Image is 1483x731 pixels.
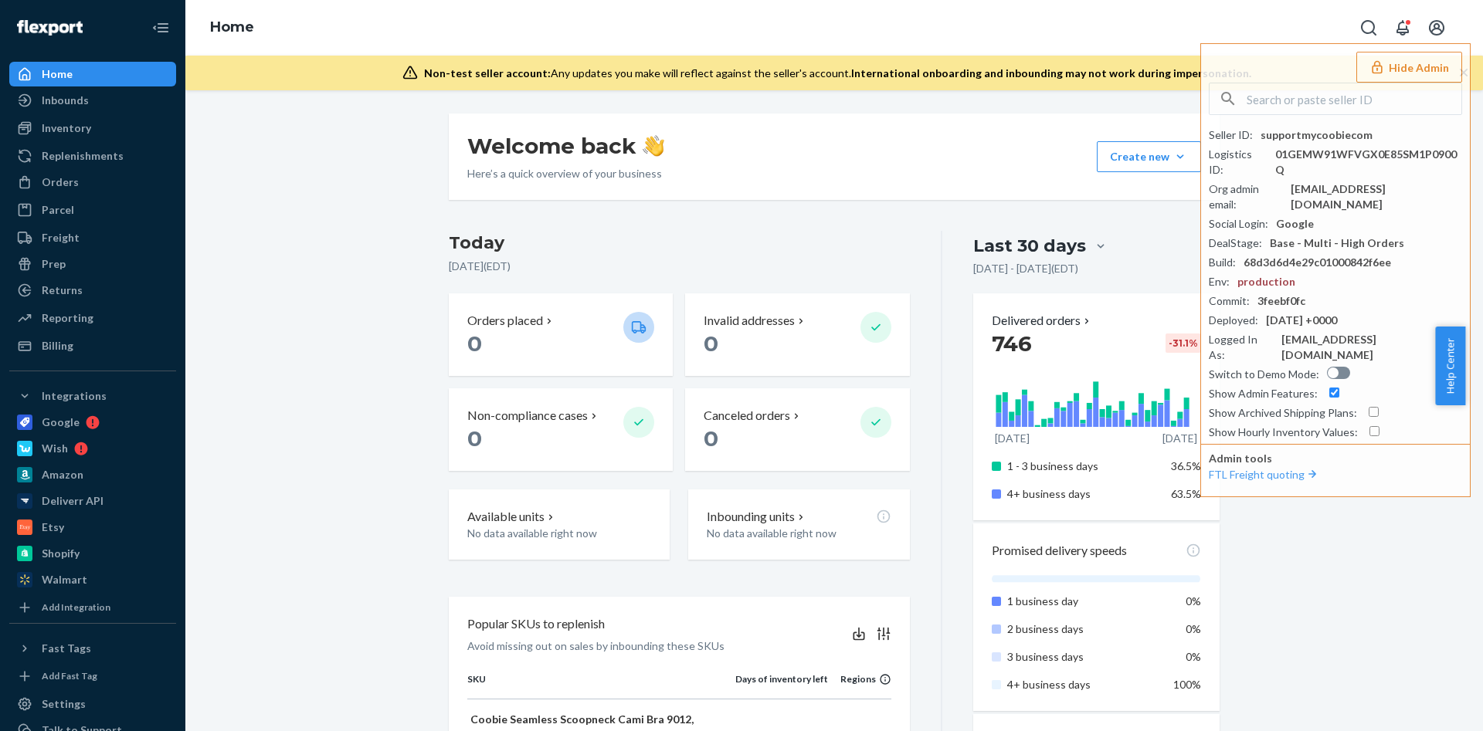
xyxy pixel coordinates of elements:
p: 4+ business days [1007,486,1159,502]
p: Promised delivery speeds [992,542,1127,560]
a: Add Integration [9,598,176,617]
div: 68d3d6d4e29c01000842f6ee [1244,255,1391,270]
a: Amazon [9,462,176,487]
a: Prep [9,252,176,276]
span: 0% [1186,622,1201,635]
p: Avoid missing out on sales by inbounding these SKUs [467,638,725,654]
button: Integrations [9,384,176,408]
p: No data available right now [707,526,891,541]
button: Create new [1097,141,1201,172]
span: 36.5% [1171,459,1201,472]
div: Show Hourly Inventory Values : [1209,425,1358,440]
button: Fast Tags [9,636,176,661]
input: Search or paste seller ID [1247,83,1461,114]
div: Social Login : [1209,216,1268,232]
a: Returns [9,278,176,303]
div: supportmycoobiecom [1261,127,1373,143]
button: Open Search Box [1353,12,1384,43]
button: Canceled orders 0 [685,388,909,471]
div: Logged In As : [1209,332,1274,363]
span: International onboarding and inbounding may not work during impersonation. [851,66,1251,80]
div: Freight [42,230,80,245]
a: Home [9,62,176,86]
div: Orders [42,174,79,190]
div: Any updates you make will reflect against the seller's account. [424,66,1251,81]
a: Wish [9,436,176,461]
span: Non-test seller account: [424,66,551,80]
th: SKU [467,672,735,699]
div: Shopify [42,546,80,561]
a: Replenishments [9,144,176,168]
span: 0% [1186,650,1201,663]
div: Show Admin Features : [1209,386,1318,401]
p: Orders placed [467,312,543,330]
button: Non-compliance cases 0 [449,388,673,471]
span: 0% [1186,594,1201,607]
button: Help Center [1435,327,1465,405]
p: 2 business days [1007,621,1159,637]
p: Available units [467,508,545,526]
button: Invalid addresses 0 [685,293,909,376]
span: 0 [704,425,718,452]
button: Open notifications [1387,12,1418,43]
div: 3feebf0fc [1257,293,1305,309]
button: Open account menu [1421,12,1452,43]
a: Freight [9,225,176,250]
p: [DATE] [1162,431,1197,446]
div: Walmart [42,572,87,587]
div: Wish [42,441,68,456]
img: Flexport logo [17,20,83,36]
div: Build : [1209,255,1236,270]
div: DealStage : [1209,235,1262,251]
div: Base - Multi - High Orders [1270,235,1404,251]
a: Orders [9,170,176,195]
div: -31.1 % [1166,333,1201,353]
span: 0 [467,425,482,452]
div: Reporting [42,310,93,326]
p: Popular SKUs to replenish [467,615,605,633]
a: Home [210,19,254,36]
div: Parcel [42,202,74,218]
div: Show Archived Shipping Plans : [1209,405,1357,421]
p: 4+ business days [1007,677,1159,692]
p: Canceled orders [704,407,790,425]
div: Billing [42,338,73,354]
button: Delivered orders [992,312,1093,330]
a: Deliverr API [9,489,176,513]
div: Commit : [1209,293,1250,309]
button: Close Navigation [145,12,176,43]
p: Admin tools [1209,451,1462,466]
a: Parcel [9,198,176,222]
button: Orders placed 0 [449,293,673,376]
div: Integrations [42,388,107,404]
button: Available unitsNo data available right now [449,489,670,560]
div: Seller ID : [1209,127,1253,143]
p: [DATE] ( EDT ) [449,259,910,274]
div: Replenishments [42,148,124,164]
a: Walmart [9,567,176,592]
ol: breadcrumbs [198,5,266,50]
a: Reporting [9,306,176,330]
div: Etsy [42,519,64,535]
div: [DATE] +0000 [1266,313,1337,328]
th: Days of inventory left [735,672,828,699]
a: Add Fast Tag [9,667,176,685]
p: Inbounding units [707,508,795,526]
div: Logistics ID : [1209,147,1268,178]
div: Last 30 days [973,234,1086,258]
span: 63.5% [1171,487,1201,500]
a: Etsy [9,515,176,540]
a: Billing [9,333,176,358]
img: hand-wave emoji [643,135,664,157]
a: Inbounds [9,88,176,113]
div: Google [42,415,80,430]
div: Fast Tags [42,641,91,656]
p: 1 business day [1007,594,1159,609]
button: Inbounding unitsNo data available right now [688,489,909,560]
p: [DATE] [995,431,1030,446]
span: 0 [467,330,482,357]
div: Returns [42,283,83,298]
div: Switch to Demo Mode : [1209,367,1319,382]
div: Add Integration [42,601,110,614]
